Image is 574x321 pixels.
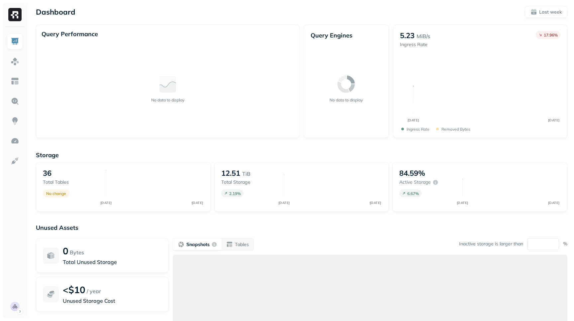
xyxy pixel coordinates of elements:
[278,201,290,205] tspan: [DATE]
[221,168,240,178] p: 12.51
[370,201,381,205] tspan: [DATE]
[407,127,430,132] p: Ingress Rate
[151,97,184,102] p: No data to display
[186,241,210,248] p: Snapshots
[221,179,278,185] p: Total storage
[10,302,20,311] img: Rula
[46,191,66,196] p: No change
[456,201,468,205] tspan: [DATE]
[242,170,250,178] p: TiB
[400,31,415,40] p: 5.23
[36,7,75,17] p: Dashboard
[63,297,162,305] p: Unused Storage Cost
[417,32,430,40] p: MiB/s
[399,179,431,185] p: Active storage
[11,117,19,125] img: Insights
[11,57,19,66] img: Assets
[399,168,425,178] p: 84.59%
[407,118,419,122] tspan: [DATE]
[191,201,203,205] tspan: [DATE]
[100,201,112,205] tspan: [DATE]
[525,6,567,18] button: Last week
[311,32,382,39] p: Query Engines
[563,241,567,247] p: %
[70,248,84,256] p: Bytes
[11,37,19,46] img: Dashboard
[539,9,562,15] p: Last week
[36,151,567,159] p: Storage
[11,137,19,145] img: Optimization
[11,97,19,105] img: Query Explorer
[36,224,567,231] p: Unused Assets
[544,32,558,37] p: 17.96 %
[400,41,430,48] p: Ingress Rate
[235,241,249,248] p: Tables
[63,245,68,257] p: 0
[11,157,19,165] img: Integrations
[330,97,363,102] p: No data to display
[441,127,470,132] p: Removed bytes
[63,284,85,295] p: <$10
[43,168,51,178] p: 36
[42,30,98,38] p: Query Performance
[229,191,241,196] p: 2.19 %
[459,241,523,247] p: Inactive storage is larger than
[548,118,559,122] tspan: [DATE]
[548,201,559,205] tspan: [DATE]
[11,77,19,86] img: Asset Explorer
[407,191,419,196] p: 6.67 %
[8,8,22,21] img: Ryft
[43,179,99,185] p: Total tables
[63,258,162,266] p: Total Unused Storage
[87,287,101,295] p: / year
